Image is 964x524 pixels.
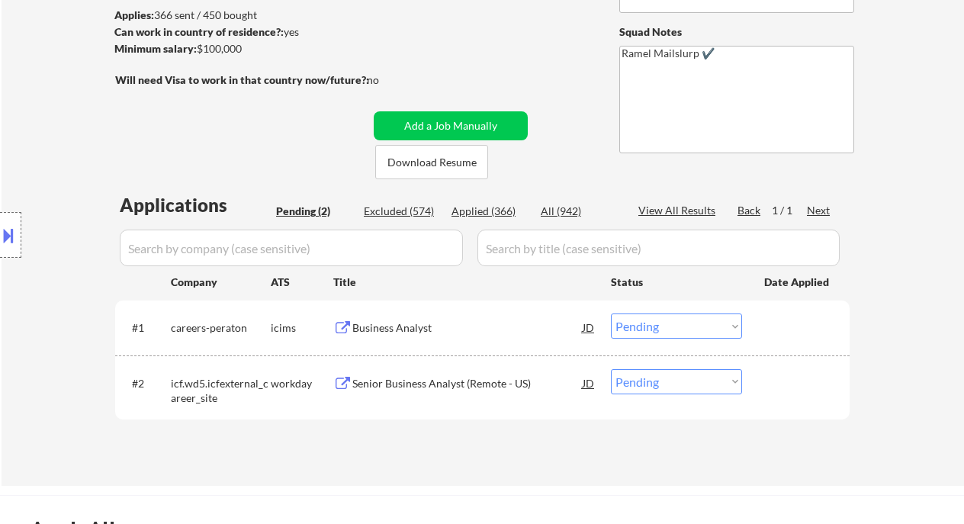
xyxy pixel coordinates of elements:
[352,320,583,336] div: Business Analyst
[375,145,488,179] button: Download Resume
[114,24,364,40] div: yes
[114,41,368,56] div: $100,000
[276,204,352,219] div: Pending (2)
[120,230,463,266] input: Search by company (case sensitive)
[271,376,333,391] div: workday
[807,203,831,218] div: Next
[374,111,528,140] button: Add a Job Manually
[367,72,410,88] div: no
[114,8,154,21] strong: Applies:
[581,313,596,341] div: JD
[477,230,840,266] input: Search by title (case sensitive)
[333,275,596,290] div: Title
[114,25,284,38] strong: Can work in country of residence?:
[114,8,368,23] div: 366 sent / 450 bought
[619,24,854,40] div: Squad Notes
[364,204,440,219] div: Excluded (574)
[541,204,617,219] div: All (942)
[271,275,333,290] div: ATS
[132,376,159,391] div: #2
[271,320,333,336] div: icims
[352,376,583,391] div: Senior Business Analyst (Remote - US)
[114,42,197,55] strong: Minimum salary:
[772,203,807,218] div: 1 / 1
[611,268,742,295] div: Status
[581,369,596,397] div: JD
[171,376,271,406] div: icf.wd5.icfexternal_career_site
[115,73,369,86] strong: Will need Visa to work in that country now/future?:
[638,203,720,218] div: View All Results
[764,275,831,290] div: Date Applied
[451,204,528,219] div: Applied (366)
[737,203,762,218] div: Back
